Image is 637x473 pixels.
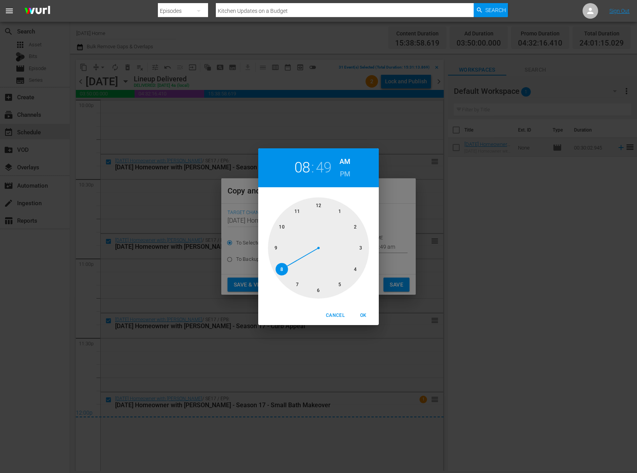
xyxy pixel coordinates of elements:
[5,6,14,16] span: menu
[326,311,345,320] span: Cancel
[351,309,376,322] button: OK
[339,155,350,168] button: AM
[354,311,373,320] span: OK
[323,309,348,322] button: Cancel
[339,168,350,180] button: PM
[609,8,630,14] a: Sign Out
[316,159,332,176] button: 49
[294,159,310,176] button: 08
[311,159,314,176] h2: :
[485,3,506,17] span: Search
[19,2,56,20] img: ans4CAIJ8jUAAAAAAAAAAAAAAAAAAAAAAAAgQb4GAAAAAAAAAAAAAAAAAAAAAAAAJMjXAAAAAAAAAAAAAAAAAAAAAAAAgAT5G...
